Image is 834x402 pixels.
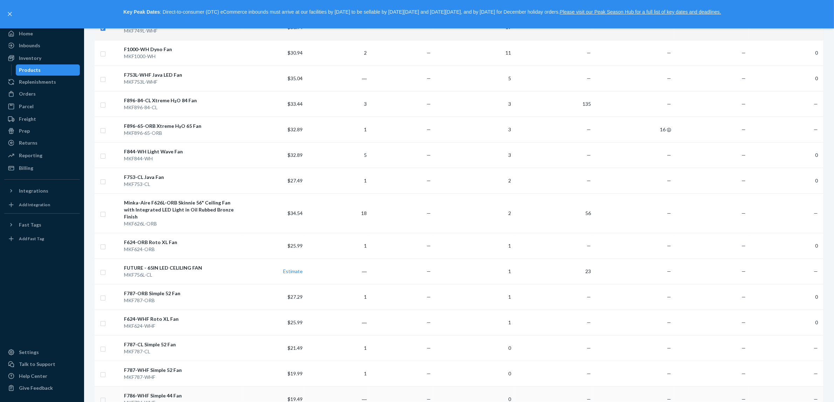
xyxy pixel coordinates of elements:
[427,178,431,183] span: —
[587,319,591,325] span: —
[124,297,239,304] div: MKF787-ORB
[19,373,47,380] div: Help Center
[19,42,40,49] div: Inbounds
[4,40,80,51] a: Inbounds
[434,66,514,91] td: 5
[667,243,671,249] span: —
[124,239,239,246] div: F624-ORB Roto XL Fan
[124,246,239,253] div: MKF624-ORB
[434,194,514,233] td: 2
[4,162,80,174] a: Billing
[587,294,591,300] span: —
[124,264,239,271] div: FUTURE - 65IN LED CELILING FAN
[19,90,36,97] div: Orders
[124,374,239,381] div: MKF787-WHF
[4,88,80,99] a: Orders
[305,40,370,66] td: 2
[587,126,591,132] span: —
[742,370,746,376] span: —
[124,148,239,155] div: F844-WH Light Wave Fan
[4,233,80,244] a: Add Fast Tag
[124,271,239,278] div: MKF756L-CL
[667,101,671,107] span: —
[124,341,239,348] div: F787-CL Simple 52 Fan
[667,152,671,158] span: —
[124,348,239,355] div: MKF787-CL
[124,181,239,188] div: MKF753-CL
[814,101,818,107] span: —
[17,6,828,18] p: : Direct-to-consumer (DTC) eCommerce inbounds must arrive at our facilities by [DATE] to be sella...
[514,259,594,284] td: 23
[16,64,80,76] a: Products
[124,220,239,227] div: MKF626L-ORB
[6,11,13,18] button: close,
[742,396,746,402] span: —
[587,178,591,183] span: —
[427,396,431,402] span: —
[4,219,80,230] button: Fast Tags
[814,396,818,402] span: —
[814,210,818,216] span: —
[124,27,239,34] div: MKF749L-WHF
[305,194,370,233] td: 18
[19,116,36,123] div: Freight
[124,392,239,399] div: F786-WHF Simple 44 Fan
[594,117,674,143] td: 16
[667,50,671,56] span: —
[288,319,303,325] span: $25.99
[427,345,431,351] span: —
[434,259,514,284] td: 1
[667,210,671,216] span: —
[742,294,746,300] span: —
[667,178,671,183] span: —
[587,243,591,249] span: —
[288,396,303,402] span: $19.49
[749,40,823,66] td: 0
[667,268,671,274] span: —
[288,345,303,351] span: $21.49
[749,233,823,259] td: 0
[124,290,239,297] div: F787-ORB Simple 52 Fan
[427,101,431,107] span: —
[15,5,30,11] span: Chat
[124,323,239,330] div: MKF624-WHF
[427,75,431,81] span: —
[814,345,818,351] span: —
[587,370,591,376] span: —
[124,367,239,374] div: F787-WHF Simple 52 Fan
[283,268,303,274] a: Estimate
[124,104,239,111] div: MKF896-84-CL
[742,345,746,351] span: —
[19,55,41,62] div: Inventory
[124,123,239,130] div: F896-65-ORB Xtreme H₂O 65 Fan
[667,75,671,81] span: —
[19,187,48,194] div: Integrations
[305,66,370,91] td: ―
[305,91,370,117] td: 3
[124,199,239,220] div: Minka-Aire F626L-ORB Skinnie 56" Ceiling Fan with Integrated LED Light in Oil Rubbed Bronze Finish
[19,221,41,228] div: Fast Tags
[4,76,80,88] a: Replenishments
[742,75,746,81] span: —
[434,335,514,361] td: 0
[667,319,671,325] span: —
[427,319,431,325] span: —
[4,137,80,148] a: Returns
[123,9,160,15] strong: Key Peak Dates
[19,127,30,134] div: Prep
[560,9,721,15] a: Please visit our Peak Season Hub for a full list of key dates and deadlines.
[742,152,746,158] span: —
[814,126,818,132] span: —
[305,143,370,168] td: 5
[288,243,303,249] span: $25.99
[19,361,55,368] div: Talk to Support
[427,126,431,132] span: —
[124,155,239,162] div: MKF844-WH
[305,310,370,335] td: ―
[19,165,33,172] div: Billing
[742,178,746,183] span: —
[427,268,431,274] span: —
[667,345,671,351] span: —
[19,67,41,74] div: Products
[587,396,591,402] span: —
